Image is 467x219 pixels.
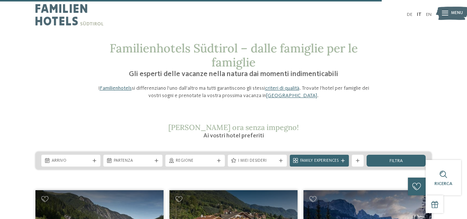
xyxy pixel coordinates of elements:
[266,93,317,98] a: [GEOGRAPHIC_DATA]
[129,71,338,78] span: Gli esperti delle vacanze nella natura dai momenti indimenticabili
[176,158,214,164] span: Regione
[238,158,277,164] span: I miei desideri
[100,86,132,91] a: Familienhotels
[300,158,339,164] span: Family Experiences
[52,158,90,164] span: Arrivo
[203,133,264,139] span: Ai vostri hotel preferiti
[265,86,299,91] a: criteri di qualità
[407,12,412,17] a: DE
[93,85,374,99] p: I si differenziano l’uno dall’altro ma tutti garantiscono gli stessi . Trovate l’hotel per famigl...
[114,158,152,164] span: Partenza
[426,12,432,17] a: EN
[435,181,452,186] span: Ricerca
[451,10,463,16] span: Menu
[417,12,422,17] a: IT
[168,123,299,132] span: [PERSON_NAME] ora senza impegno!
[389,159,403,164] span: filtra
[110,41,358,70] span: Familienhotels Südtirol – dalle famiglie per le famiglie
